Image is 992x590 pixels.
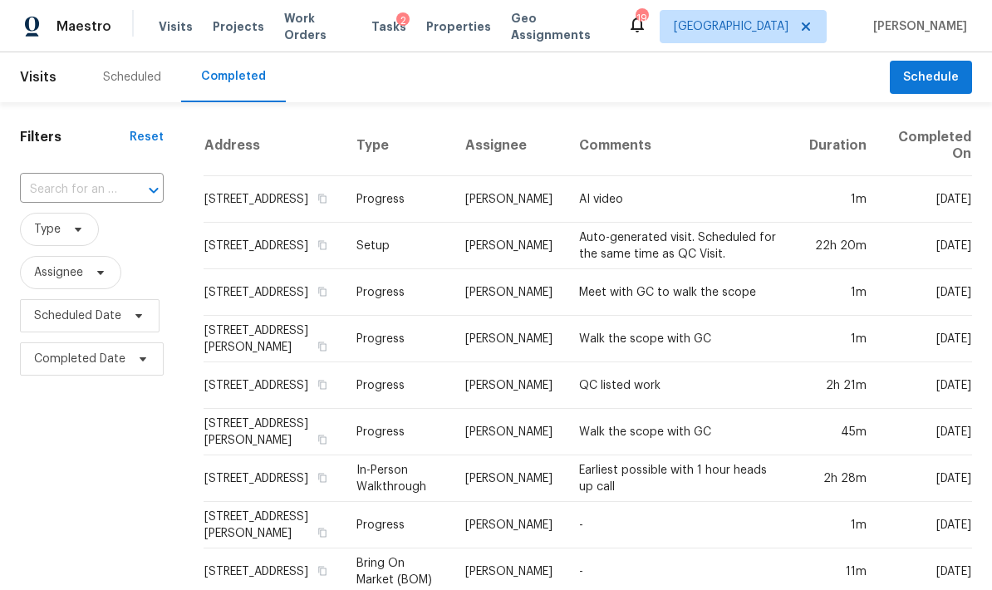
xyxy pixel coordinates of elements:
[34,221,61,238] span: Type
[796,316,880,362] td: 1m
[315,191,330,206] button: Copy Address
[880,116,972,176] th: Completed On
[315,563,330,578] button: Copy Address
[20,177,117,203] input: Search for an address...
[343,362,452,409] td: Progress
[566,116,797,176] th: Comments
[204,362,343,409] td: [STREET_ADDRESS]
[566,223,797,269] td: Auto-generated visit. Scheduled for the same time as QC Visit.
[511,10,607,43] span: Geo Assignments
[159,18,193,35] span: Visits
[880,362,972,409] td: [DATE]
[880,502,972,548] td: [DATE]
[452,316,566,362] td: [PERSON_NAME]
[284,10,351,43] span: Work Orders
[34,351,125,367] span: Completed Date
[880,409,972,455] td: [DATE]
[880,316,972,362] td: [DATE]
[343,409,452,455] td: Progress
[426,18,491,35] span: Properties
[566,316,797,362] td: Walk the scope with GC
[636,10,647,27] div: 19
[204,116,343,176] th: Address
[34,264,83,281] span: Assignee
[315,339,330,354] button: Copy Address
[566,362,797,409] td: QC listed work
[130,129,164,145] div: Reset
[796,409,880,455] td: 45m
[796,455,880,502] td: 2h 28m
[371,21,406,32] span: Tasks
[566,502,797,548] td: -
[204,269,343,316] td: [STREET_ADDRESS]
[103,69,161,86] div: Scheduled
[796,176,880,223] td: 1m
[796,362,880,409] td: 2h 21m
[343,502,452,548] td: Progress
[20,59,56,96] span: Visits
[566,176,797,223] td: AI video
[880,455,972,502] td: [DATE]
[796,116,880,176] th: Duration
[204,455,343,502] td: [STREET_ADDRESS]
[204,176,343,223] td: [STREET_ADDRESS]
[315,432,330,447] button: Copy Address
[566,409,797,455] td: Walk the scope with GC
[452,455,566,502] td: [PERSON_NAME]
[34,307,121,324] span: Scheduled Date
[674,18,788,35] span: [GEOGRAPHIC_DATA]
[452,116,566,176] th: Assignee
[20,129,130,145] h1: Filters
[880,269,972,316] td: [DATE]
[204,316,343,362] td: [STREET_ADDRESS][PERSON_NAME]
[315,284,330,299] button: Copy Address
[796,269,880,316] td: 1m
[204,223,343,269] td: [STREET_ADDRESS]
[796,223,880,269] td: 22h 20m
[452,362,566,409] td: [PERSON_NAME]
[867,18,967,35] span: [PERSON_NAME]
[566,455,797,502] td: Earliest possible with 1 hour heads up call
[343,223,452,269] td: Setup
[452,269,566,316] td: [PERSON_NAME]
[452,502,566,548] td: [PERSON_NAME]
[452,223,566,269] td: [PERSON_NAME]
[796,502,880,548] td: 1m
[890,61,972,95] button: Schedule
[142,179,165,202] button: Open
[315,470,330,485] button: Copy Address
[204,502,343,548] td: [STREET_ADDRESS][PERSON_NAME]
[452,176,566,223] td: [PERSON_NAME]
[56,18,111,35] span: Maestro
[880,176,972,223] td: [DATE]
[343,316,452,362] td: Progress
[213,18,264,35] span: Projects
[204,409,343,455] td: [STREET_ADDRESS][PERSON_NAME]
[343,455,452,502] td: In-Person Walkthrough
[201,68,266,85] div: Completed
[903,67,959,88] span: Schedule
[566,269,797,316] td: Meet with GC to walk the scope
[343,116,452,176] th: Type
[315,525,330,540] button: Copy Address
[396,12,410,29] div: 2
[343,269,452,316] td: Progress
[452,409,566,455] td: [PERSON_NAME]
[343,176,452,223] td: Progress
[315,377,330,392] button: Copy Address
[315,238,330,253] button: Copy Address
[880,223,972,269] td: [DATE]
